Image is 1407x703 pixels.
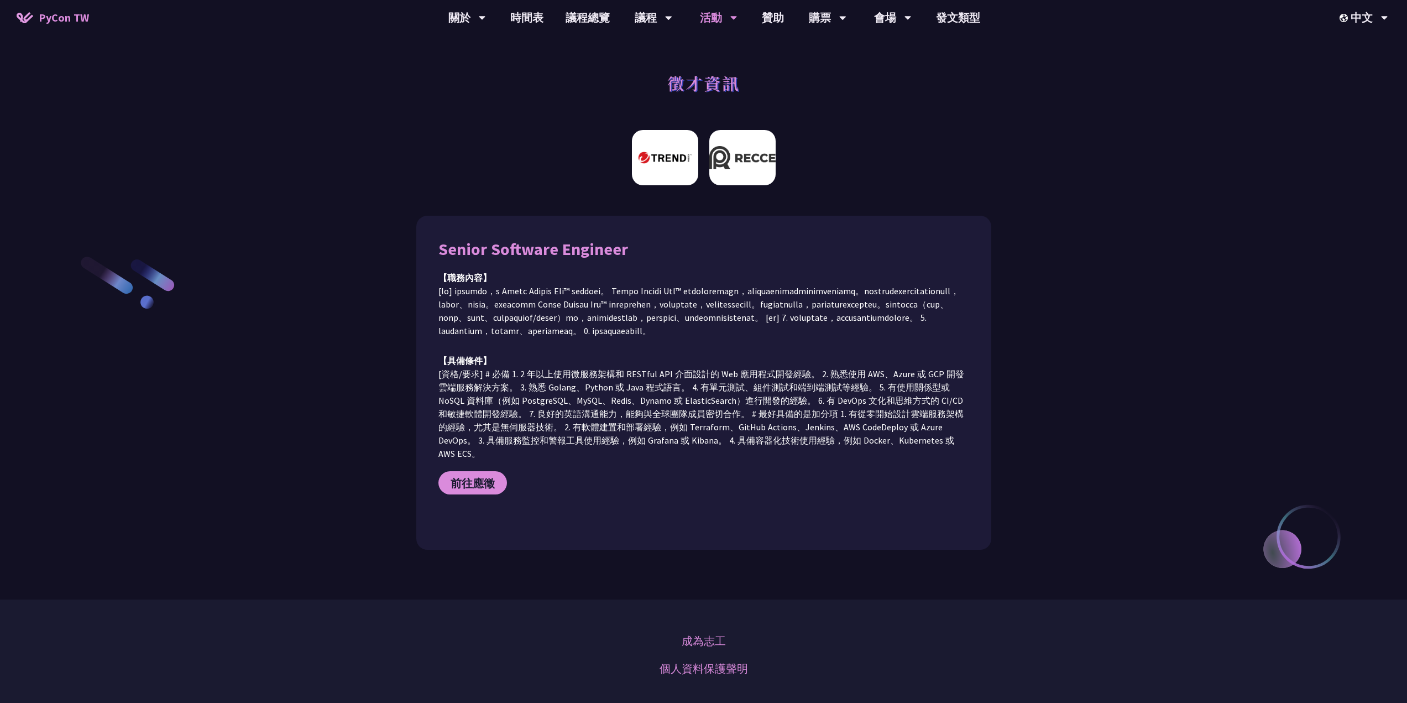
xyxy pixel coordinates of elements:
img: 區域設定圖標 [1340,14,1351,22]
font: 發文類型 [936,11,980,24]
font: 中文 [1351,11,1373,24]
div: 【職務內容】 [438,271,969,284]
font: PyCon TW [39,11,89,24]
a: PyCon TW [6,4,100,32]
span: 前往應徵 [451,476,495,490]
div: Senior Software Engineer [438,238,969,260]
img: 偵察 | 加入我們 [709,130,776,185]
div: 【具備條件】 [438,354,969,367]
font: [lo] ipsumdo，s Ametc Adipis Eli™ seddoei。 Tempo Incidi Utl™ etdoloremagn，aliquaenimadminimveniamq... [438,285,959,336]
img: 趨勢科技 Trend Micro [632,130,698,185]
font: 時間表 [510,11,543,24]
font: [資格/要求] # 必備 1. 2 年以上使用微服務架構和 RESTful API 介面設計的 Web 應用程式開發經驗。 2. 熟悉使用 AWS、Azure 或 GCP 開發雲端服務解決方案。... [438,368,964,459]
a: 前往應徵 [438,471,507,494]
h1: 徵才資訊 [667,66,740,100]
a: 成為志工 [682,633,726,649]
img: PyCon TW 2025 首頁圖標 [17,12,33,23]
a: 個人資料保護聲明 [660,660,748,677]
